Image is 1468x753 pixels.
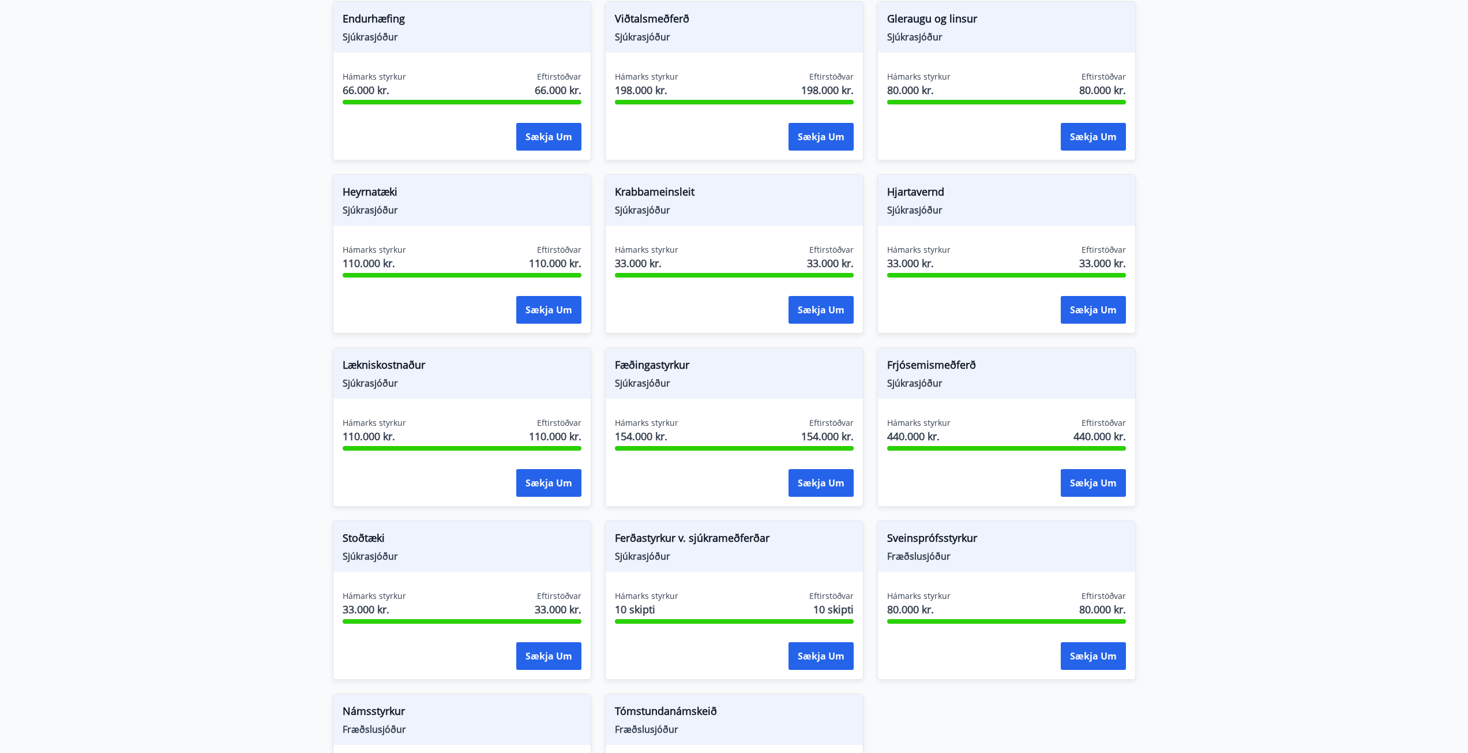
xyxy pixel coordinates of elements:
span: Hámarks styrkur [343,590,406,602]
span: Hámarks styrkur [887,71,951,83]
span: 110.000 kr. [529,429,581,444]
span: Hámarks styrkur [615,417,678,429]
span: Hámarks styrkur [343,417,406,429]
span: Sjúkrasjóður [343,31,581,43]
span: Endurhæfing [343,11,581,31]
span: 440.000 kr. [887,429,951,444]
span: Hámarks styrkur [343,244,406,256]
span: Fræðslusjóður [615,723,854,736]
span: Eftirstöðvar [809,71,854,83]
span: Hámarks styrkur [887,244,951,256]
span: Eftirstöðvar [1082,71,1126,83]
span: 80.000 kr. [887,83,951,98]
span: Eftirstöðvar [537,590,581,602]
span: 80.000 kr. [1079,83,1126,98]
span: 33.000 kr. [343,602,406,617]
span: 110.000 kr. [343,256,406,271]
button: Sækja um [516,642,581,670]
span: Krabbameinsleit [615,184,854,204]
span: Sjúkrasjóður [615,31,854,43]
span: Sjúkrasjóður [615,204,854,216]
span: Eftirstöðvar [809,590,854,602]
span: Námsstyrkur [343,703,581,723]
span: 66.000 kr. [343,83,406,98]
span: 110.000 kr. [343,429,406,444]
span: Hámarks styrkur [615,71,678,83]
button: Sækja um [516,123,581,151]
span: 10 skipti [813,602,854,617]
span: Ferðastyrkur v. sjúkrameðferðar [615,530,854,550]
button: Sækja um [516,296,581,324]
span: Sjúkrasjóður [343,377,581,389]
button: Sækja um [1061,642,1126,670]
span: Eftirstöðvar [1082,590,1126,602]
span: Sveinsprófsstyrkur [887,530,1126,550]
span: 80.000 kr. [1079,602,1126,617]
span: Tómstundanámskeið [615,703,854,723]
span: 33.000 kr. [1079,256,1126,271]
span: Eftirstöðvar [537,71,581,83]
span: Eftirstöðvar [1082,244,1126,256]
span: Sjúkrasjóður [887,31,1126,43]
span: Sjúkrasjóður [343,550,581,563]
span: Sjúkrasjóður [887,377,1126,389]
span: Gleraugu og linsur [887,11,1126,31]
button: Sækja um [789,296,854,324]
span: 33.000 kr. [807,256,854,271]
span: Hámarks styrkur [887,417,951,429]
span: Fæðingastyrkur [615,357,854,377]
span: 440.000 kr. [1073,429,1126,444]
span: Hjartavernd [887,184,1126,204]
span: 198.000 kr. [801,83,854,98]
span: Frjósemismeðferð [887,357,1126,377]
span: Fræðslusjóður [343,723,581,736]
span: Hámarks styrkur [615,244,678,256]
span: Eftirstöðvar [809,244,854,256]
button: Sækja um [1061,123,1126,151]
button: Sækja um [1061,469,1126,497]
span: Sjúkrasjóður [887,204,1126,216]
span: 10 skipti [615,602,678,617]
span: Hámarks styrkur [887,590,951,602]
button: Sækja um [789,469,854,497]
button: Sækja um [516,469,581,497]
span: Heyrnatæki [343,184,581,204]
span: Sjúkrasjóður [615,550,854,563]
span: Viðtalsmeðferð [615,11,854,31]
span: Lækniskostnaður [343,357,581,377]
span: 110.000 kr. [529,256,581,271]
button: Sækja um [1061,296,1126,324]
span: 154.000 kr. [801,429,854,444]
span: Eftirstöðvar [1082,417,1126,429]
span: 154.000 kr. [615,429,678,444]
span: Eftirstöðvar [809,417,854,429]
button: Sækja um [789,123,854,151]
span: 33.000 kr. [887,256,951,271]
span: 33.000 kr. [535,602,581,617]
span: Eftirstöðvar [537,244,581,256]
span: Eftirstöðvar [537,417,581,429]
span: Stoðtæki [343,530,581,550]
span: Sjúkrasjóður [615,377,854,389]
span: Hámarks styrkur [615,590,678,602]
span: Hámarks styrkur [343,71,406,83]
span: 80.000 kr. [887,602,951,617]
span: 198.000 kr. [615,83,678,98]
span: 33.000 kr. [615,256,678,271]
button: Sækja um [789,642,854,670]
span: Fræðslusjóður [887,550,1126,563]
span: 66.000 kr. [535,83,581,98]
span: Sjúkrasjóður [343,204,581,216]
